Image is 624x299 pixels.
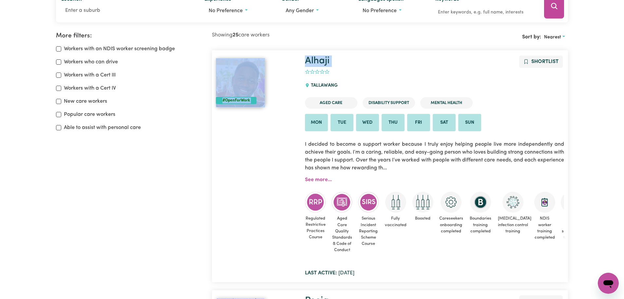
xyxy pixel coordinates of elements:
[331,213,353,256] span: Aged Care Quality Standards & Code of Conduct
[305,270,354,276] span: [DATE]
[233,32,238,38] b: 25
[64,97,107,105] label: New care workers
[439,213,464,237] span: Careseekers onboarding completed
[420,97,473,109] li: Mental Health
[216,58,297,107] a: Alhaji #OpenForWork
[363,8,397,13] span: No preference
[358,5,425,17] button: Worker language preferences
[412,213,433,224] span: Boosted
[216,97,256,104] div: #OpenForWork
[519,55,563,68] button: Add to shortlist
[286,8,314,13] span: Any gender
[305,77,342,95] div: TALLAWANG
[561,213,582,243] span: NDIS worker screening verified
[331,192,352,213] img: CS Academy: Aged Care Quality Standards & Code of Conduct course completed
[358,213,379,249] span: Serious Incident Reporting Scheme Course
[561,192,582,213] img: NDIS Worker Screening Verified
[305,114,328,132] li: Available on Mon
[305,177,332,182] a: See more...
[433,114,456,132] li: Available on Sat
[441,192,462,213] img: CS Academy: Careseekers Onboarding course completed
[363,97,415,109] li: Disability Support
[64,45,175,53] label: Workers with an NDIS worker screening badge
[305,137,564,176] p: I decided to become a support worker because I truly enjoy helping people live more independently...
[64,84,116,92] label: Workers with a Cert IV
[544,35,561,40] span: Nearest
[522,34,541,40] span: Sort by:
[469,213,492,237] span: Boundaries training completed
[305,68,330,76] div: add rating by typing an integer from 0 to 5 or pressing arrow keys
[531,59,558,64] span: Shortlist
[64,58,118,66] label: Workers who can drive
[382,114,405,132] li: Available on Thu
[541,32,568,42] button: Sort search results
[385,192,406,213] img: Care and support worker has received 2 doses of COVID-19 vaccine
[598,273,619,294] iframe: Button to launch messaging window
[204,5,271,17] button: Worker experience options
[458,114,481,132] li: Available on Sun
[384,213,407,230] span: Fully vaccinated
[497,213,529,237] span: [MEDICAL_DATA] infection control training
[209,8,243,13] span: No preference
[358,192,379,213] img: CS Academy: Serious Incident Reporting Scheme course completed
[305,192,326,212] img: CS Academy: Regulated Restrictive Practices course completed
[64,111,115,118] label: Popular care workers
[305,270,337,276] b: Last active:
[470,192,491,213] img: CS Academy: Boundaries in care and support work course completed
[534,192,555,213] img: CS Academy: Introduction to NDIS Worker Training course completed
[56,32,204,40] h2: More filters:
[281,5,348,17] button: Worker gender preference
[305,213,326,243] span: Regulated Restrictive Practices Course
[534,213,556,243] span: NDIS worker training completed
[412,192,433,213] img: Care and support worker has received booster dose of COVID-19 vaccination
[64,124,141,132] label: Able to assist with personal care
[64,71,116,79] label: Workers with a Cert III
[331,114,353,132] li: Available on Tue
[502,192,523,213] img: CS Academy: COVID-19 Infection Control Training course completed
[356,114,379,132] li: Available on Wed
[212,32,390,38] h2: Showing care workers
[305,56,330,66] a: Alhaji
[407,114,430,132] li: Available on Fri
[216,58,265,107] img: View Alhaji 's profile
[61,5,194,16] input: Enter a suburb
[435,7,535,17] input: Enter keywords, e.g. full name, interests
[305,97,357,109] li: Aged Care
